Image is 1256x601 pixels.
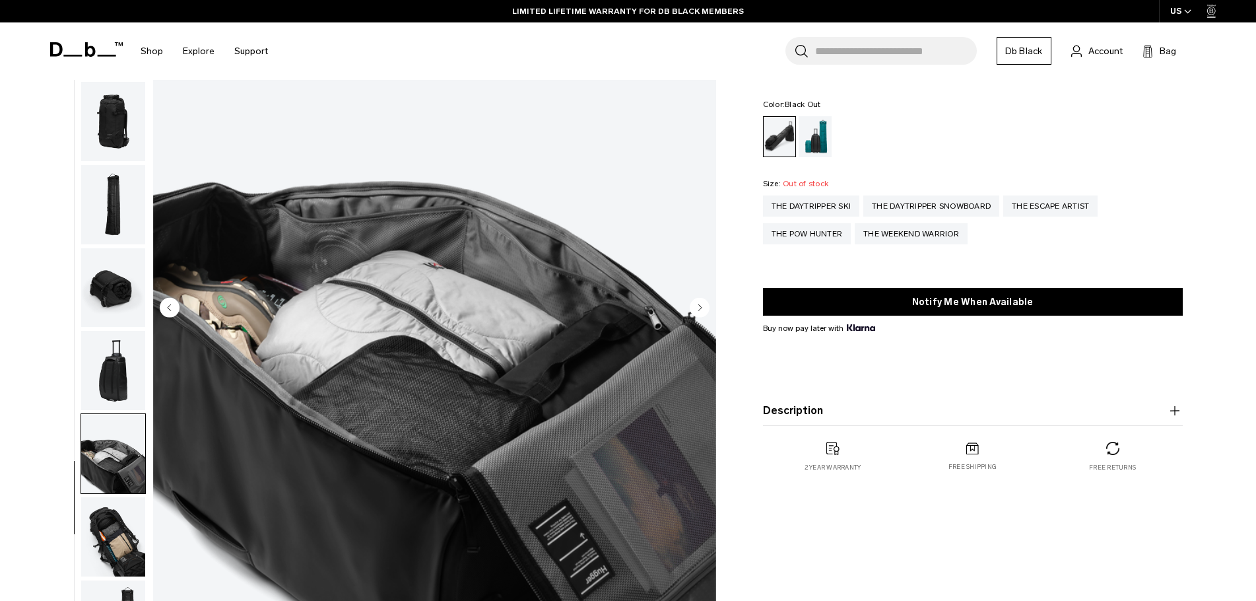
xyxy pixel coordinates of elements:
legend: Color: [763,100,821,108]
span: Black Out [785,100,820,109]
legend: Size: [763,180,829,188]
button: The Pow Hunter Black Out [81,497,146,577]
img: The Pow Hunter Black Out [81,165,145,244]
img: {"height" => 20, "alt" => "Klarna"} [847,324,875,331]
button: Notify Me When Available [763,288,1183,316]
a: The Daytripper Ski [763,195,860,217]
a: Support [234,28,268,75]
a: The Pow Hunter [763,223,851,244]
button: The Pow Hunter Black Out [81,413,146,494]
button: The Pow Hunter Black Out [81,330,146,411]
span: Buy now pay later with [763,322,875,334]
button: Bag [1142,43,1176,59]
button: Description [763,403,1183,419]
p: Free returns [1089,463,1136,472]
a: LIMITED LIFETIME WARRANTY FOR DB BLACK MEMBERS [512,5,744,17]
img: The Pow Hunter Black Out [81,82,145,161]
a: Explore [183,28,215,75]
a: Shop [141,28,163,75]
button: Previous slide [160,297,180,320]
img: The Pow Hunter Black Out [81,248,145,328]
button: Next slide [690,297,710,320]
a: Black Teal [799,116,832,157]
span: Bag [1160,44,1176,58]
a: The Weekend Warrior [855,223,968,244]
span: Account [1088,44,1123,58]
img: The Pow Hunter Black Out [81,414,145,493]
p: 2 year warranty [805,463,861,472]
a: The Escape Artist [1003,195,1098,217]
a: Account [1071,43,1123,59]
img: The Pow Hunter Black Out [81,331,145,410]
span: Out of stock [783,179,828,188]
a: Black Out [763,116,796,157]
button: The Pow Hunter Black Out [81,81,146,162]
button: The Pow Hunter Black Out [81,164,146,245]
nav: Main Navigation [131,22,278,80]
img: The Pow Hunter Black Out [81,497,145,577]
button: The Pow Hunter Black Out [81,248,146,328]
a: Db Black [997,37,1051,65]
p: Free shipping [948,462,997,472]
a: The Daytripper Snowboard [863,195,999,217]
